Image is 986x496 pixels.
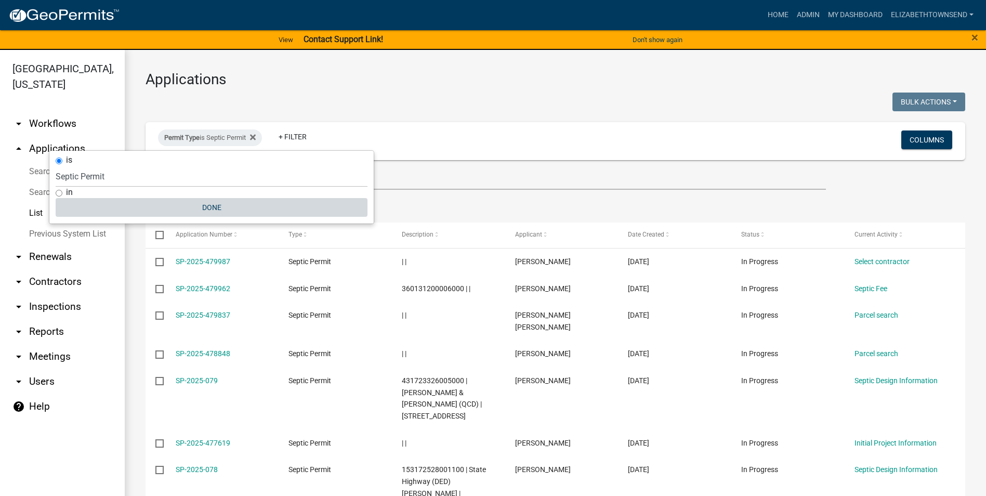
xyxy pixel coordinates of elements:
[901,130,952,149] button: Columns
[304,34,383,44] strong: Contact Support Link!
[274,31,297,48] a: View
[164,134,200,141] span: Permit Type
[158,129,262,146] div: is Septic Permit
[515,376,571,385] span: Caleb Miller
[402,349,406,358] span: | |
[515,465,571,474] span: Tom Willman
[165,223,279,247] datatable-header-cell: Application Number
[628,311,649,319] span: 09/17/2025
[176,311,230,319] a: SP-2025-479837
[824,5,887,25] a: My Dashboard
[971,31,978,44] button: Close
[628,349,649,358] span: 09/15/2025
[854,284,887,293] a: Septic Fee
[176,257,230,266] a: SP-2025-479987
[12,118,25,130] i: arrow_drop_down
[66,188,73,197] label: in
[854,257,910,266] a: Select contractor
[176,465,218,474] a: SP-2025-078
[887,5,978,25] a: ElizabethTownsend
[515,284,571,293] span: jason hooks
[402,439,406,447] span: | |
[56,198,367,217] button: Done
[12,301,25,313] i: arrow_drop_down
[288,376,331,385] span: Septic Permit
[176,439,230,447] a: SP-2025-477619
[146,223,165,247] datatable-header-cell: Select
[741,439,778,447] span: In Progress
[854,349,898,358] a: Parcel search
[505,223,618,247] datatable-header-cell: Applicant
[741,257,778,266] span: In Progress
[402,284,470,293] span: 360131200006000 | |
[793,5,824,25] a: Admin
[628,376,649,385] span: 09/12/2025
[270,127,315,146] a: + Filter
[176,231,232,238] span: Application Number
[392,223,505,247] datatable-header-cell: Description
[741,465,778,474] span: In Progress
[854,465,938,474] a: Septic Design Information
[288,231,302,238] span: Type
[12,251,25,263] i: arrow_drop_down
[971,30,978,45] span: ×
[854,439,937,447] a: Initial Project Information
[628,31,687,48] button: Don't show again
[402,376,482,420] span: 431723326005000 | Miller, Caleb J & Ashley C (QCD) | 17160 37TH ST
[515,349,571,358] span: Charles Peacock
[12,350,25,363] i: arrow_drop_down
[741,376,778,385] span: In Progress
[279,223,392,247] datatable-header-cell: Type
[741,349,778,358] span: In Progress
[288,284,331,293] span: Septic Permit
[741,231,759,238] span: Status
[854,231,898,238] span: Current Activity
[844,223,957,247] datatable-header-cell: Current Activity
[146,168,826,190] input: Search for applications
[628,284,649,293] span: 09/17/2025
[288,439,331,447] span: Septic Permit
[12,325,25,338] i: arrow_drop_down
[764,5,793,25] a: Home
[12,400,25,413] i: help
[402,257,406,266] span: | |
[515,439,571,447] span: Jonathan Poll
[741,311,778,319] span: In Progress
[176,349,230,358] a: SP-2025-478848
[12,142,25,155] i: arrow_drop_up
[628,257,649,266] span: 09/17/2025
[12,276,25,288] i: arrow_drop_down
[628,439,649,447] span: 09/12/2025
[176,376,218,385] a: SP-2025-079
[515,257,571,266] span: Marykate McCarthy
[741,284,778,293] span: In Progress
[288,465,331,474] span: Septic Permit
[288,349,331,358] span: Septic Permit
[854,376,938,385] a: Septic Design Information
[854,311,898,319] a: Parcel search
[515,311,571,331] span: Brandon Ross Marburger
[402,231,433,238] span: Description
[176,284,230,293] a: SP-2025-479962
[731,223,845,247] datatable-header-cell: Status
[12,375,25,388] i: arrow_drop_down
[628,465,649,474] span: 09/09/2025
[288,311,331,319] span: Septic Permit
[628,231,664,238] span: Date Created
[515,231,542,238] span: Applicant
[288,257,331,266] span: Septic Permit
[146,71,965,88] h3: Applications
[66,156,72,164] label: is
[892,93,965,111] button: Bulk Actions
[402,311,406,319] span: | |
[618,223,731,247] datatable-header-cell: Date Created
